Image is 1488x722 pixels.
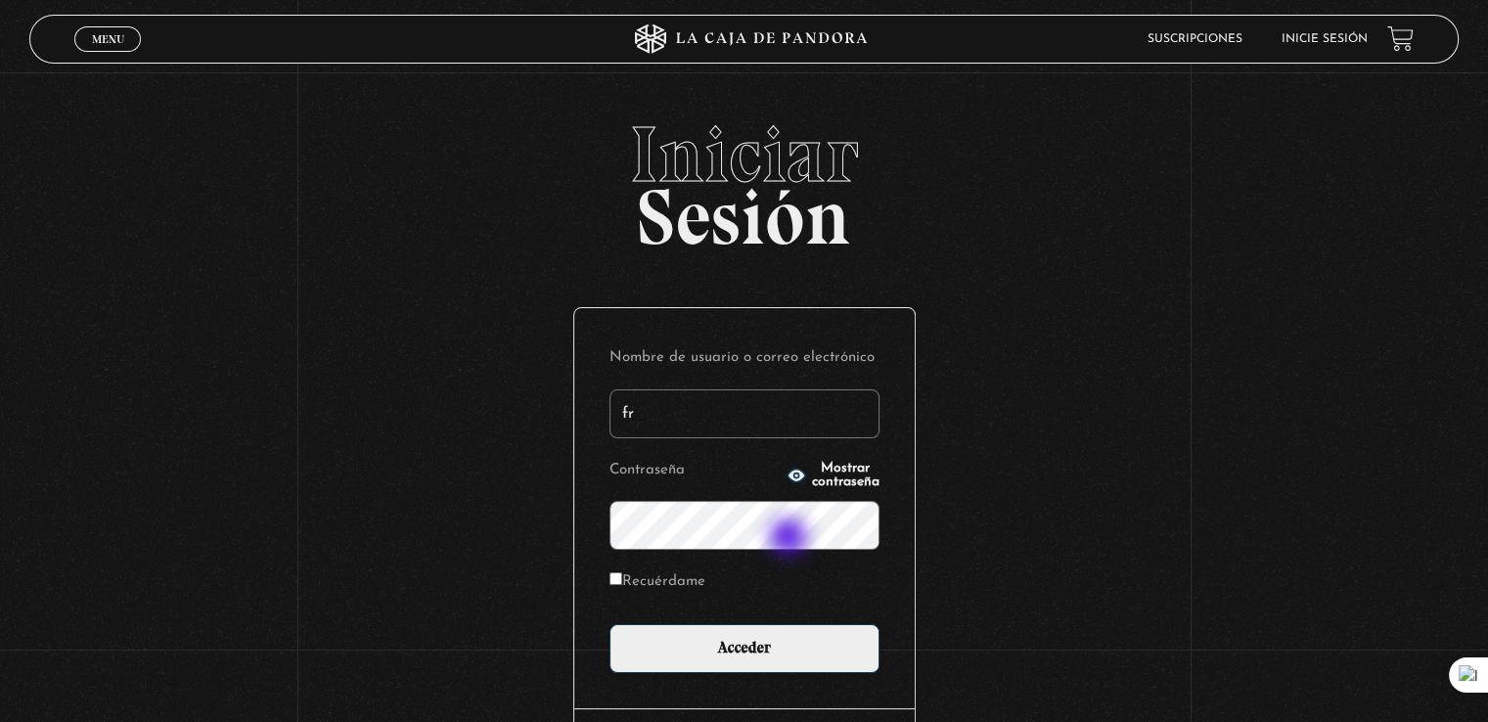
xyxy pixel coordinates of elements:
[787,462,879,489] button: Mostrar contraseña
[609,624,879,673] input: Acceder
[1148,33,1242,45] a: Suscripciones
[609,456,781,486] label: Contraseña
[609,343,879,374] label: Nombre de usuario o correo electrónico
[609,572,622,585] input: Recuérdame
[85,50,131,64] span: Cerrar
[812,462,879,489] span: Mostrar contraseña
[92,33,124,45] span: Menu
[29,115,1458,194] span: Iniciar
[1282,33,1368,45] a: Inicie sesión
[609,567,705,598] label: Recuérdame
[29,115,1458,241] h2: Sesión
[1387,25,1414,52] a: View your shopping cart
